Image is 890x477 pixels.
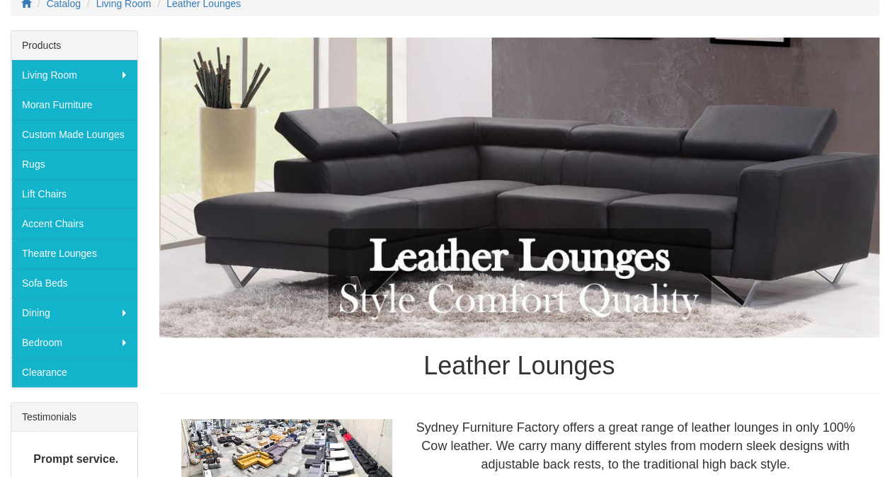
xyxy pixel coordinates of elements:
[11,90,137,120] a: Moran Furniture
[11,328,137,357] a: Bedroom
[11,179,137,209] a: Lift Chairs
[33,453,118,465] b: Prompt service.
[159,38,880,338] img: Leather Lounges
[11,31,137,60] div: Products
[11,60,137,90] a: Living Room
[11,403,137,432] div: Testimonials
[11,149,137,179] a: Rugs
[11,120,137,149] a: Custom Made Lounges
[11,357,137,387] a: Clearance
[159,352,880,380] h1: Leather Lounges
[11,298,137,328] a: Dining
[11,209,137,238] a: Accent Chairs
[11,268,137,298] a: Sofa Beds
[11,238,137,268] a: Theatre Lounges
